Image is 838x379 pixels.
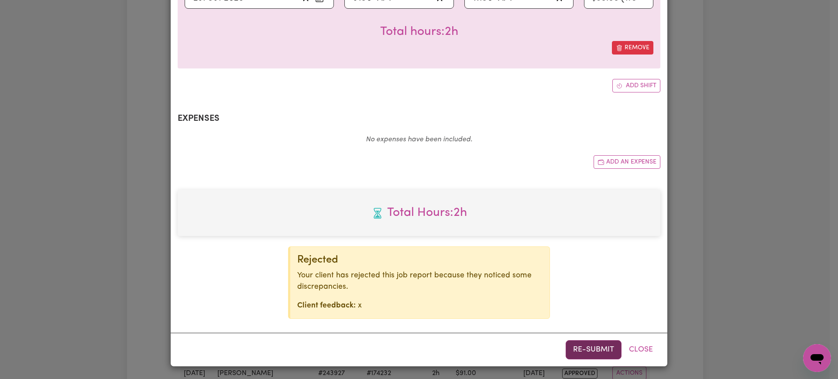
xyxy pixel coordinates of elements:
[803,344,831,372] iframe: Button to launch messaging window
[380,26,458,38] span: Total hours worked: 2 hours
[297,255,338,265] span: Rejected
[297,302,356,309] strong: Client feedback:
[297,300,543,311] p: x
[178,113,660,124] h2: Expenses
[622,340,660,359] button: Close
[612,41,653,55] button: Remove this shift
[366,136,472,143] em: No expenses have been included.
[612,79,660,92] button: Add another shift
[566,340,622,359] button: Re-submit this job report
[185,204,653,222] span: Total hours worked: 2 hours
[594,155,660,169] button: Add another expense
[297,270,543,293] p: Your client has rejected this job report because they noticed some discrepancies.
